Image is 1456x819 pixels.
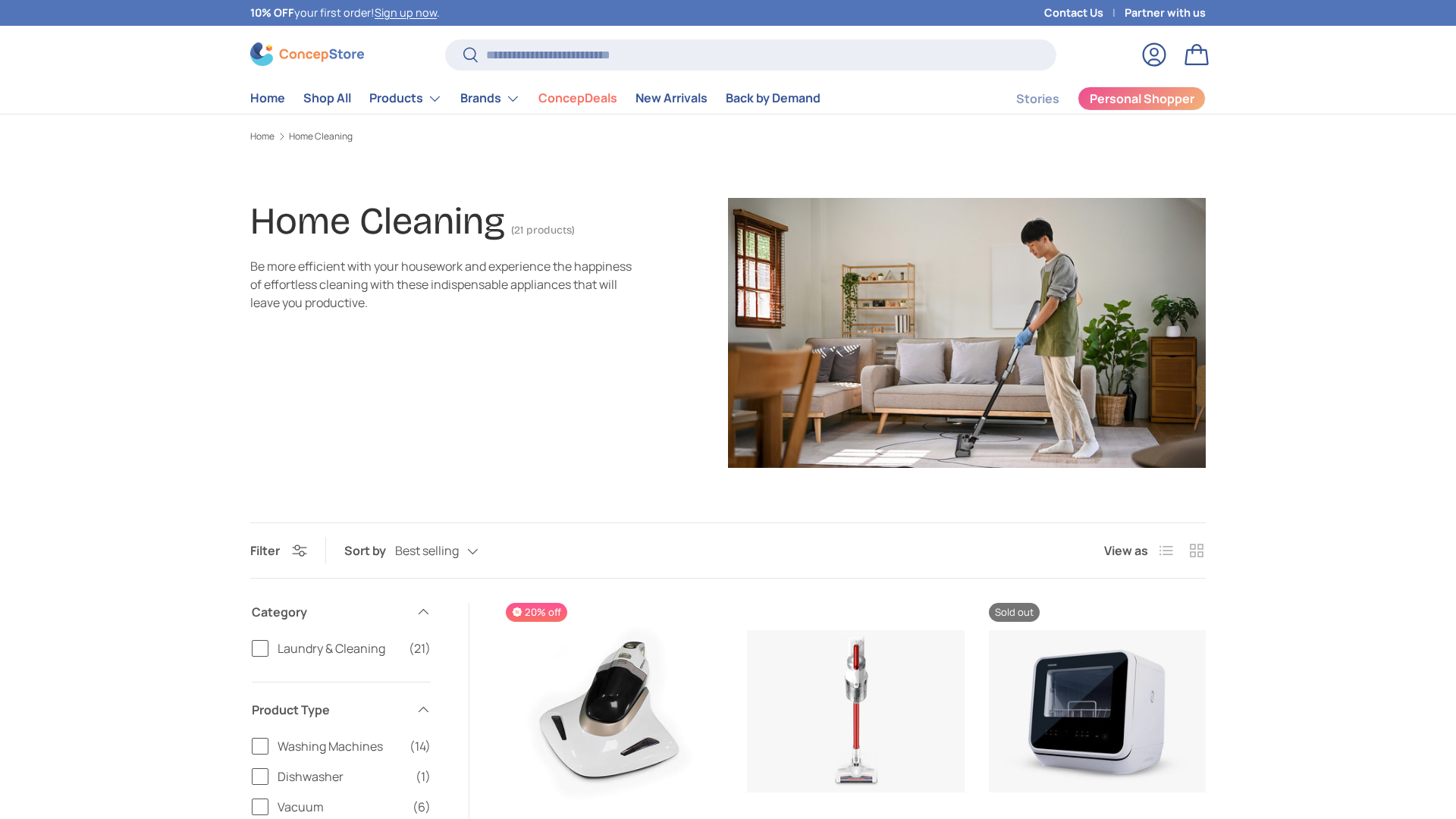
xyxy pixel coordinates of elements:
a: Personal Shopper [1078,86,1206,111]
span: Best selling [395,544,459,558]
img: Home Cleaning [728,198,1206,468]
span: Sold out [989,603,1040,622]
nav: Primary [250,83,821,114]
span: Product Type [252,701,406,719]
span: (1) [416,767,431,786]
span: View as [1104,541,1148,560]
span: Laundry & Cleaning [278,639,400,657]
nav: Secondary [980,83,1206,114]
span: (21 products) [511,224,575,237]
span: Vacuum [278,798,403,816]
span: Category [252,603,406,621]
label: Sort by [344,541,395,560]
span: 20% off [506,603,567,622]
span: Filter [250,542,280,559]
span: (21) [409,639,431,657]
button: Filter [250,542,307,559]
a: Home Cleaning [289,132,353,141]
summary: Category [252,585,431,639]
summary: Product Type [252,682,431,737]
img: ConcepStore [250,42,364,66]
a: Products [369,83,442,114]
a: New Arrivals [635,83,708,113]
strong: 10% OFF [250,5,294,20]
nav: Breadcrumbs [250,130,1206,143]
a: Sign up now [375,5,437,20]
a: Home [250,132,275,141]
span: Personal Shopper [1090,93,1194,105]
a: Back by Demand [726,83,821,113]
a: Brands [460,83,520,114]
summary: Products [360,83,451,114]
p: your first order! . [250,5,440,21]
button: Best selling [395,538,509,564]
a: Stories [1016,84,1059,114]
span: Washing Machines [278,737,400,755]
a: ConcepDeals [538,83,617,113]
div: Be more efficient with your housework and experience the happiness of effortless cleaning with th... [250,257,643,312]
span: Dishwasher [278,767,406,786]
summary: Brands [451,83,529,114]
a: Shop All [303,83,351,113]
h1: Home Cleaning [250,199,505,243]
a: Contact Us [1044,5,1125,21]
span: (6) [413,798,431,816]
a: Partner with us [1125,5,1206,21]
a: Home [250,83,285,113]
span: (14) [409,737,431,755]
